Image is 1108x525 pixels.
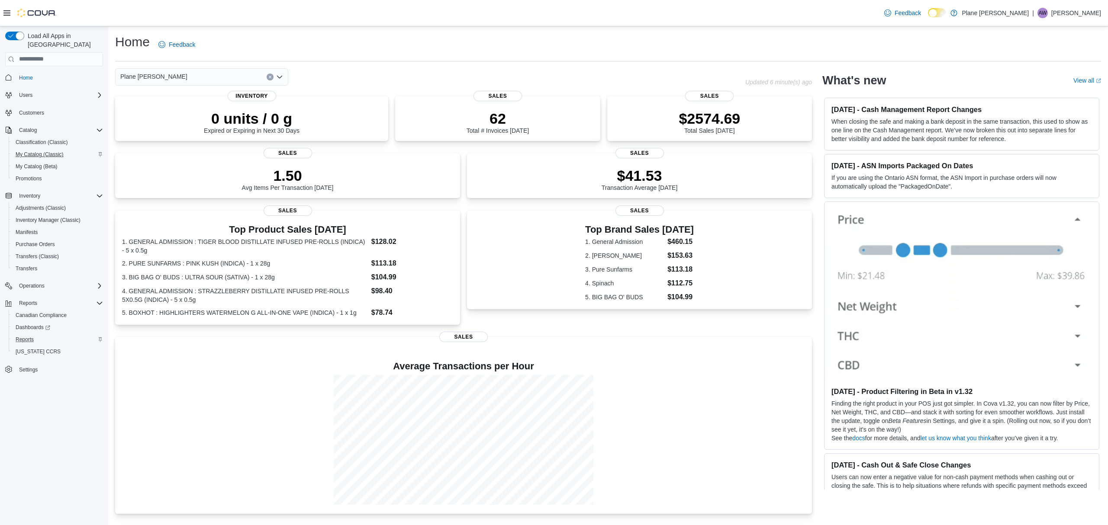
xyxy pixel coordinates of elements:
span: Reports [16,336,34,343]
a: Purchase Orders [12,239,58,250]
button: Open list of options [276,74,283,80]
svg: External link [1096,78,1101,83]
a: My Catalog (Beta) [12,161,61,172]
dd: $460.15 [667,237,694,247]
span: Reports [16,298,103,308]
a: Customers [16,108,48,118]
button: My Catalog (Beta) [9,160,106,173]
span: Inventory Manager (Classic) [12,215,103,225]
button: Transfers [9,262,106,275]
a: Adjustments (Classic) [12,203,69,213]
button: [US_STATE] CCRS [9,346,106,358]
span: Classification (Classic) [12,137,103,147]
dt: 2. PURE SUNFARMS : PINK KUSH (INDICA) - 1 x 28g [122,259,368,268]
h3: Top Brand Sales [DATE] [585,224,694,235]
a: Home [16,73,36,83]
div: Total Sales [DATE] [679,110,740,134]
span: Reports [12,334,103,345]
span: My Catalog (Classic) [12,149,103,160]
button: Transfers (Classic) [9,250,106,262]
button: Operations [16,281,48,291]
button: Inventory Manager (Classic) [9,214,106,226]
p: Plane [PERSON_NAME] [962,8,1029,18]
span: Purchase Orders [12,239,103,250]
a: [US_STATE] CCRS [12,346,64,357]
span: Home [19,74,33,81]
dd: $98.40 [371,286,453,296]
button: Inventory [2,190,106,202]
button: Catalog [16,125,40,135]
button: Catalog [2,124,106,136]
span: Transfers [12,263,103,274]
p: Finding the right product in your POS just got simpler. In Cova v1.32, you can now filter by Pric... [831,399,1092,434]
div: Expired or Expiring in Next 30 Days [204,110,300,134]
dd: $113.18 [371,258,453,269]
p: 62 [467,110,529,127]
span: Dashboards [16,324,50,331]
span: Settings [16,364,103,375]
dd: $153.63 [667,250,694,261]
span: Feedback [169,40,195,49]
a: Canadian Compliance [12,310,70,320]
dt: 5. BIG BAG O' BUDS [585,293,664,301]
span: Reports [19,300,37,307]
p: Updated 6 minute(s) ago [745,79,812,86]
nav: Complex example [5,68,103,398]
span: Catalog [19,127,37,134]
span: Canadian Compliance [16,312,67,319]
span: Operations [16,281,103,291]
span: Classification (Classic) [16,139,68,146]
span: Plane [PERSON_NAME] [120,71,187,82]
dt: 3. BIG BAG O' BUDS : ULTRA SOUR (SATIVA) - 1 x 28g [122,273,368,282]
span: Inventory [16,191,103,201]
span: Sales [615,205,664,216]
a: View allExternal link [1073,77,1101,84]
input: Dark Mode [928,8,946,17]
a: Promotions [12,173,45,184]
button: Reports [2,297,106,309]
dt: 4. GENERAL ADMISSION : STRAZZLEBERRY DISTILLATE INFUSED PRE-ROLLS 5X0.5G (INDICA) - 5 x 0.5g [122,287,368,304]
img: Cova [17,9,56,17]
dd: $78.74 [371,307,453,318]
dd: $104.99 [371,272,453,282]
p: $41.53 [602,167,678,184]
div: Total # Invoices [DATE] [467,110,529,134]
span: Inventory Manager (Classic) [16,217,81,224]
button: Clear input [267,74,274,80]
span: Transfers (Classic) [12,251,103,262]
span: Inventory [19,192,40,199]
span: Adjustments (Classic) [16,205,66,211]
dt: 2. [PERSON_NAME] [585,251,664,260]
span: Home [16,72,103,83]
span: My Catalog (Classic) [16,151,64,158]
button: My Catalog (Classic) [9,148,106,160]
dd: $112.75 [667,278,694,288]
p: [PERSON_NAME] [1051,8,1101,18]
h3: [DATE] - Cash Out & Safe Close Changes [831,461,1092,469]
span: Customers [19,109,44,116]
p: | [1032,8,1034,18]
p: See the for more details, and after you’ve given it a try. [831,434,1092,442]
h4: Average Transactions per Hour [122,361,805,371]
button: Reports [16,298,41,308]
button: Home [2,71,106,84]
button: Adjustments (Classic) [9,202,106,214]
div: Avg Items Per Transaction [DATE] [242,167,334,191]
p: $2574.69 [679,110,740,127]
h3: [DATE] - Cash Management Report Changes [831,105,1092,114]
span: Feedback [895,9,921,17]
p: Users can now enter a negative value for non-cash payment methods when cashing out or closing the... [831,473,1092,499]
span: Customers [16,107,103,118]
span: Sales [615,148,664,158]
span: Washington CCRS [12,346,103,357]
dt: 1. General Admission [585,237,664,246]
span: Inventory [228,91,276,101]
span: Transfers [16,265,37,272]
span: [US_STATE] CCRS [16,348,61,355]
dd: $128.02 [371,237,453,247]
div: Transaction Average [DATE] [602,167,678,191]
span: Operations [19,282,45,289]
a: Dashboards [12,322,54,333]
a: Manifests [12,227,41,237]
